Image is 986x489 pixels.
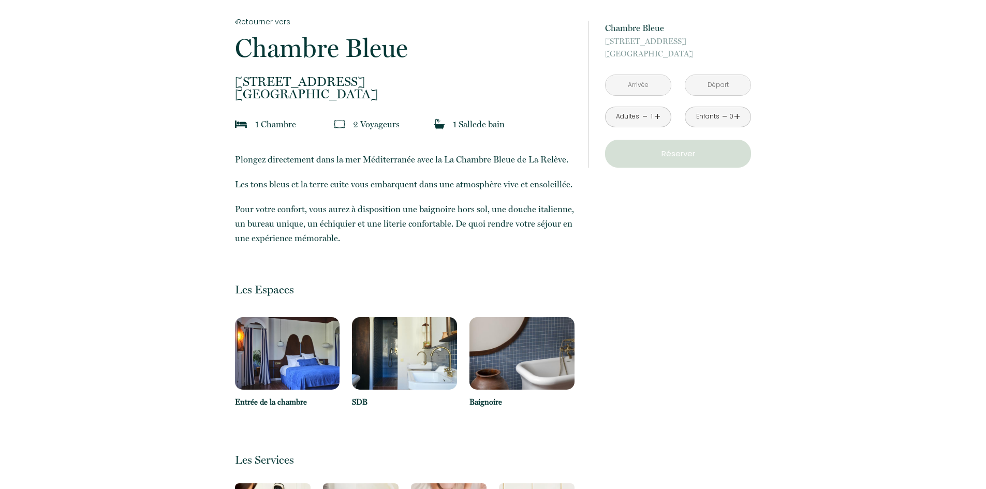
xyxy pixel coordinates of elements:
[235,16,575,27] a: Retourner vers
[235,202,575,245] p: Pour votre confort, vous aurez à disposition une baignoire hors sol, une douche italienne, un bur...
[235,396,340,408] p: Entrée de la chambre
[605,35,751,48] span: [STREET_ADDRESS]
[353,117,400,131] p: 2 Voyageur
[235,283,575,297] p: Les Espaces
[235,317,340,390] img: 17122211316205.jpg
[255,117,296,131] p: 1 Chambre
[606,75,671,95] input: Arrivée
[352,317,457,390] img: 17122211841301.jpg
[696,112,719,122] div: Enfants
[235,453,575,467] p: Les Services
[235,152,575,167] p: Plongez directement dans la mer Méditerranée avec la La Chambre Bleue de La Relève.
[605,140,751,168] button: Réserver
[235,35,575,61] p: Chambre Bleue
[396,119,400,129] span: s
[722,109,728,125] a: -
[334,119,345,129] img: guests
[605,21,751,35] p: Chambre Bleue
[352,396,457,408] p: SDB
[609,147,747,160] p: Réserver
[605,35,751,60] p: [GEOGRAPHIC_DATA]
[469,396,575,408] p: Baignoire
[616,112,639,122] div: Adultes
[235,76,575,88] span: [STREET_ADDRESS]
[729,112,734,122] div: 0
[734,109,740,125] a: +
[235,177,575,191] p: Les tons bleus et la terre cuite vous embarquent dans une atmosphère vive et ensoleillée.
[235,76,575,100] p: [GEOGRAPHIC_DATA]
[642,109,648,125] a: -
[469,317,575,390] img: 17122212409851.jpg
[649,112,654,122] div: 1
[654,109,660,125] a: +
[685,75,750,95] input: Départ
[453,117,505,131] p: 1 Salle de bain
